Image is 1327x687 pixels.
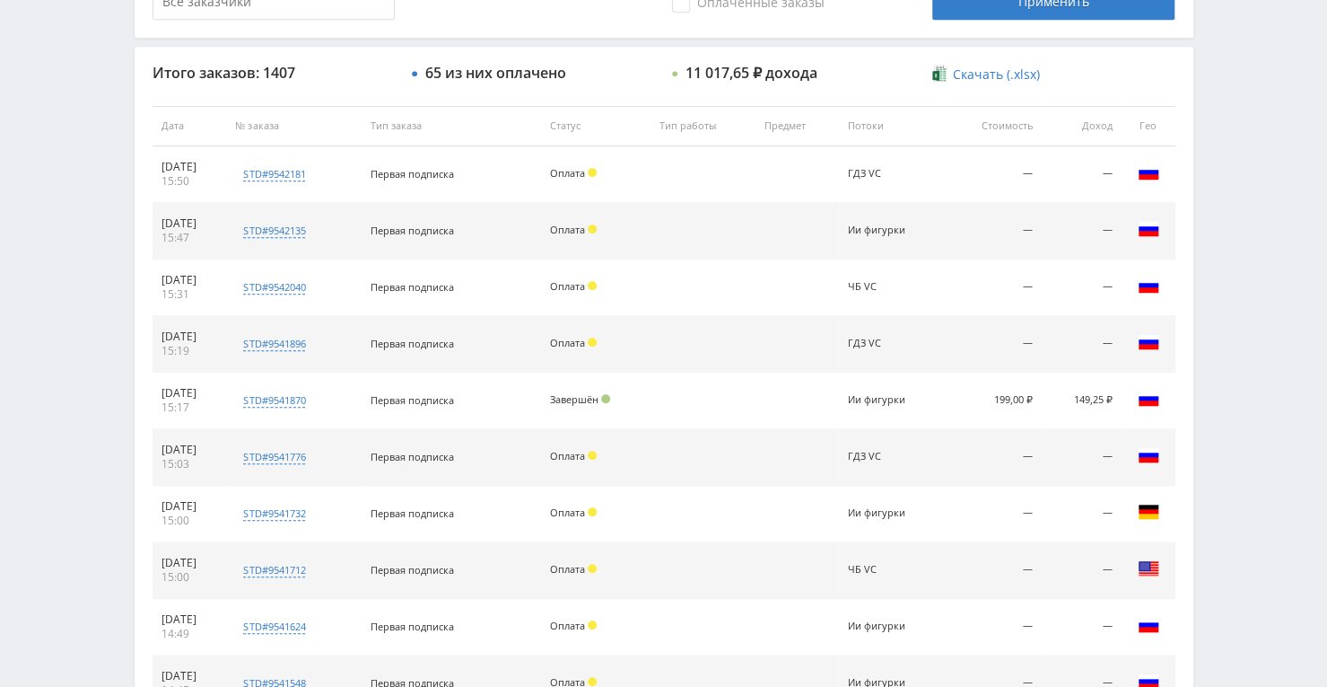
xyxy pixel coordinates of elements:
[685,65,817,81] div: 11 017,65 ₽ дохода
[550,279,585,293] span: Оплата
[226,106,361,146] th: № заказа
[1138,162,1159,183] img: rus.png
[425,65,566,81] div: 65 из них оплачено
[371,620,454,633] span: Первая подписка
[162,457,218,471] div: 15:03
[1042,106,1122,146] th: Доход
[945,599,1042,656] td: —
[550,619,585,632] span: Оплата
[243,450,305,464] div: std#9541776
[945,429,1042,486] td: —
[588,281,597,290] span: Холд
[153,65,395,81] div: Итого заказов: 1407
[243,280,305,295] div: std#9542040
[945,542,1042,599] td: —
[848,451,929,462] div: ГДЗ VC
[650,106,755,146] th: Тип работы
[1042,429,1122,486] td: —
[848,394,929,406] div: Ии фигурки
[953,67,1040,82] span: Скачать (.xlsx)
[588,507,597,516] span: Холд
[371,506,454,520] span: Первая подписка
[550,336,585,349] span: Оплата
[162,401,218,415] div: 15:17
[601,394,610,403] span: Подтвержден
[848,168,929,180] div: ГДЗ VC
[588,564,597,573] span: Холд
[162,330,218,344] div: [DATE]
[162,627,218,641] div: 14:49
[550,166,585,180] span: Оплата
[371,280,454,294] span: Первая подписка
[588,621,597,630] span: Холд
[362,106,541,146] th: Тип заказа
[243,620,305,634] div: std#9541624
[1042,146,1122,203] td: —
[162,386,218,401] div: [DATE]
[1042,260,1122,316] td: —
[162,669,218,683] div: [DATE]
[541,106,650,146] th: Статус
[371,393,454,407] span: Первая подписка
[1138,331,1159,353] img: rus.png
[550,223,585,236] span: Оплата
[550,506,585,519] span: Оплата
[162,216,218,231] div: [DATE]
[1138,445,1159,466] img: rus.png
[162,556,218,570] div: [DATE]
[371,337,454,350] span: Первая подписка
[162,612,218,627] div: [DATE]
[945,203,1042,260] td: —
[243,506,305,521] div: std#9541732
[243,167,305,181] div: std#9542181
[243,563,305,577] div: std#9541712
[1138,614,1159,636] img: rus.png
[162,570,218,585] div: 15:00
[1138,558,1159,579] img: usa.png
[848,338,929,349] div: ГДЗ VC
[243,393,305,408] div: std#9541870
[755,106,839,146] th: Предмет
[162,499,218,514] div: [DATE]
[848,281,929,293] div: ЧБ VC
[588,451,597,460] span: Холд
[945,146,1042,203] td: —
[945,486,1042,542] td: —
[588,225,597,233] span: Холд
[945,373,1042,429] td: 199,00 ₽
[1042,486,1122,542] td: —
[371,450,454,463] span: Первая подписка
[588,338,597,347] span: Холд
[550,562,585,576] span: Оплата
[162,174,218,189] div: 15:50
[588,168,597,177] span: Холд
[848,564,929,576] div: ЧБ VC
[848,507,929,519] div: Ии фигурки
[162,344,218,358] div: 15:19
[945,106,1042,146] th: Стоимость
[1122,106,1175,146] th: Гео
[371,167,454,181] span: Первая подписка
[932,66,1040,84] a: Скачать (.xlsx)
[153,106,227,146] th: Дата
[932,65,947,83] img: xlsx
[848,621,929,632] div: Ии фигурки
[1042,599,1122,656] td: —
[1138,218,1159,240] img: rus.png
[1042,542,1122,599] td: —
[945,260,1042,316] td: —
[588,677,597,686] span: Холд
[162,443,218,457] div: [DATE]
[945,316,1042,373] td: —
[162,231,218,245] div: 15:47
[371,563,454,577] span: Первая подписка
[848,225,929,236] div: Ии фигурки
[243,224,305,238] div: std#9542135
[1138,388,1159,410] img: rus.png
[243,337,305,351] div: std#9541896
[1042,203,1122,260] td: —
[550,449,585,462] span: Оплата
[371,224,454,237] span: Первая подписка
[1138,501,1159,523] img: deu.png
[162,160,218,174] div: [DATE]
